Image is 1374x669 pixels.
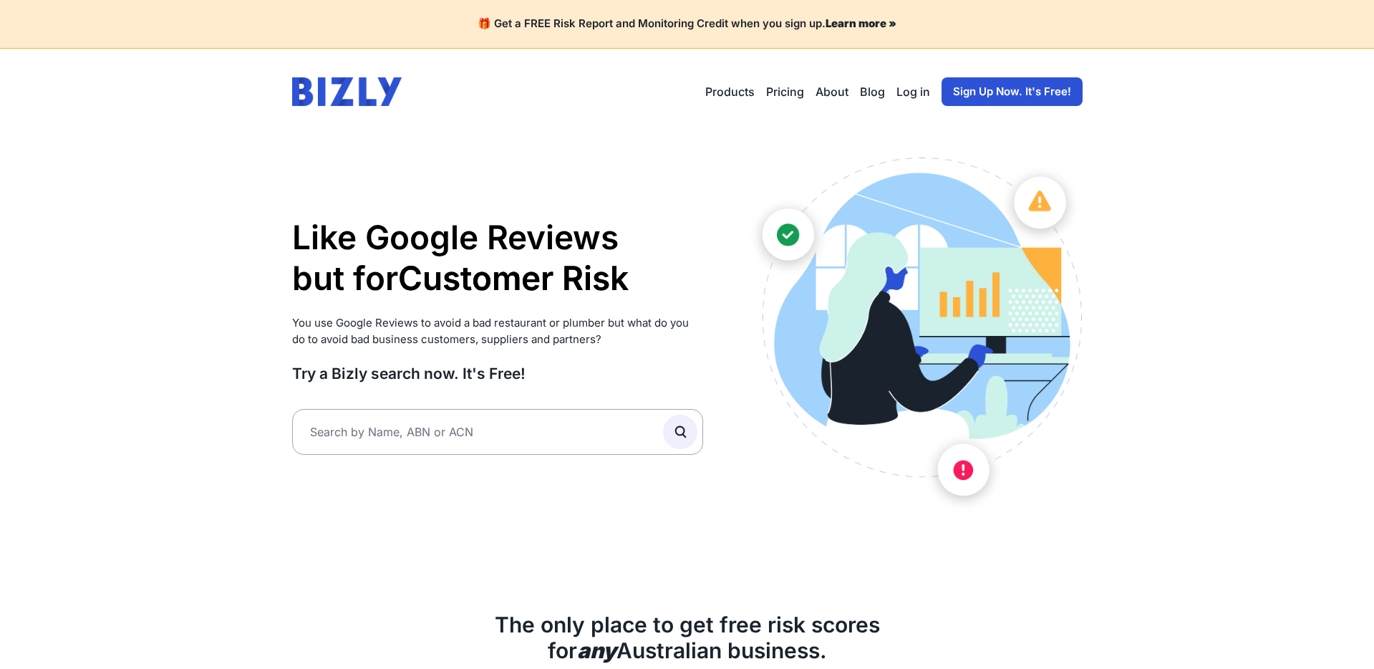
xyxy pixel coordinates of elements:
[705,83,755,100] button: Products
[292,364,704,383] h3: Try a Bizly search now. It's Free!
[766,83,804,100] a: Pricing
[17,17,1357,31] h4: 🎁 Get a FREE Risk Report and Monitoring Credit when you sign up.
[896,83,930,100] a: Log in
[292,315,704,347] p: You use Google Reviews to avoid a bad restaurant or plumber but what do you do to avoid bad busin...
[816,83,848,100] a: About
[292,409,704,455] input: Search by Name, ABN or ACN
[292,612,1083,663] h2: The only place to get free risk scores for Australian business.
[292,217,704,299] h1: Like Google Reviews but for
[826,16,896,30] a: Learn more »
[942,77,1083,106] a: Sign Up Now. It's Free!
[860,83,885,100] a: Blog
[577,637,616,663] b: any
[398,258,629,299] li: Customer Risk
[398,299,629,341] li: Supplier Risk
